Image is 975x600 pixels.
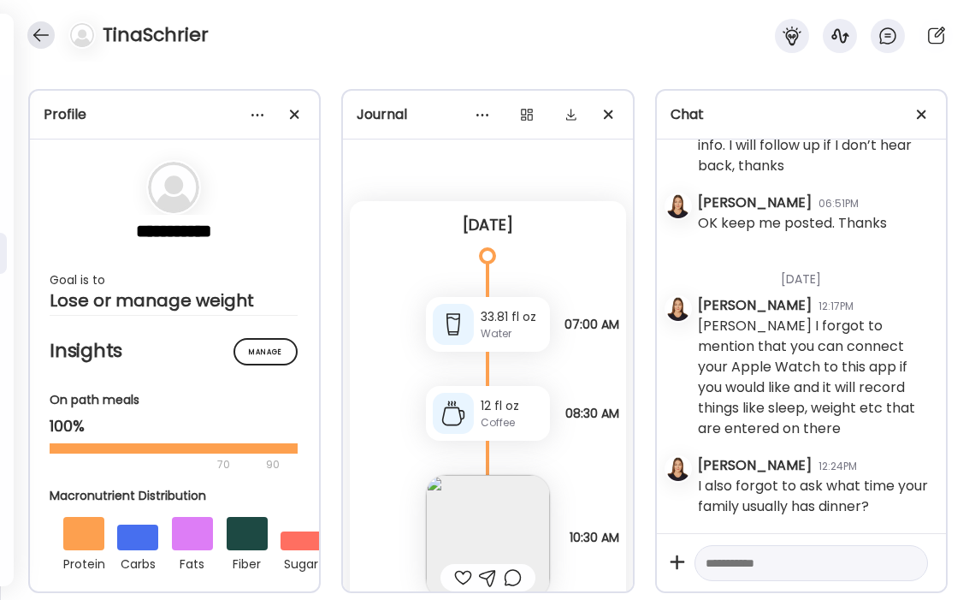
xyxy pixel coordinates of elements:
[481,397,543,415] div: 12 fl oz
[666,297,690,321] img: avatars%2FQdTC4Ww4BLWxZchG7MOpRAAuEek1
[44,104,305,125] div: Profile
[698,193,812,213] div: [PERSON_NAME]
[50,270,298,290] div: Goal is to
[50,487,335,505] div: Macronutrient Distribution
[565,407,619,420] span: 08:30 AM
[70,23,94,47] img: bg-avatar-default.svg
[233,338,298,365] div: Manage
[818,459,857,474] div: 12:24PM
[698,316,932,439] div: [PERSON_NAME] I forgot to mention that you can connect your Apple Watch to this app if you would ...
[50,391,298,409] div: On path meals
[481,326,543,342] div: Water
[698,455,812,476] div: [PERSON_NAME]
[671,104,932,125] div: Chat
[481,415,543,431] div: Coffee
[426,475,550,599] img: images%2FqYSaYuBjSnO7TLvNQKbFpXLnISD3%2FiV2XDIyhBjr7ZIBt1Ps8%2FeguccG4qD5JCSLITU2L8_240
[148,162,199,213] img: bg-avatar-default.svg
[818,299,854,314] div: 12:17PM
[698,295,812,316] div: [PERSON_NAME]
[50,338,298,364] h2: Insights
[50,454,261,475] div: 70
[117,550,158,574] div: carbs
[63,550,104,574] div: protein
[570,531,619,544] span: 10:30 AM
[666,194,690,218] img: avatars%2FQdTC4Ww4BLWxZchG7MOpRAAuEek1
[698,476,932,517] div: I also forgot to ask what time your family usually has dinner?
[281,550,322,574] div: sugar
[172,550,213,574] div: fats
[357,104,618,125] div: Journal
[103,21,209,49] h4: TinaSchrier
[227,550,268,574] div: fiber
[481,308,543,326] div: 33.81 fl oz
[363,215,612,235] div: [DATE]
[698,213,887,234] div: OK keep me posted. Thanks
[264,454,281,475] div: 90
[666,457,690,481] img: avatars%2FQdTC4Ww4BLWxZchG7MOpRAAuEek1
[50,290,298,311] div: Lose or manage weight
[698,250,932,295] div: [DATE]
[564,318,619,331] span: 07:00 AM
[50,416,298,437] div: 100%
[818,196,859,211] div: 06:51PM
